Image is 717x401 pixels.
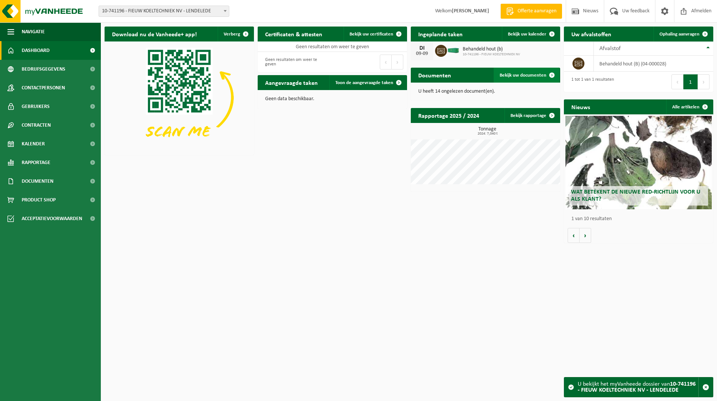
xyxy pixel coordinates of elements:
[22,209,82,228] span: Acceptatievoorwaarden
[22,191,56,209] span: Product Shop
[22,116,51,135] span: Contracten
[578,377,698,397] div: U bekijkt het myVanheede dossier van
[335,80,393,85] span: Toon de aangevraagde taken
[494,68,559,83] a: Bekijk uw documenten
[22,135,45,153] span: Kalender
[415,127,560,136] h3: Tonnage
[22,41,50,60] span: Dashboard
[568,74,614,90] div: 1 tot 1 van 1 resultaten
[452,8,489,14] strong: [PERSON_NAME]
[418,89,553,94] p: U heeft 14 ongelezen document(en).
[105,27,204,41] h2: Download nu de Vanheede+ app!
[500,73,546,78] span: Bekijk uw documenten
[99,6,229,17] span: 10-741196 - FIEUW KOELTECHNIEK NV - LENDELEDE
[22,78,65,97] span: Contactpersonen
[564,27,619,41] h2: Uw afvalstoffen
[564,99,597,114] h2: Nieuws
[415,45,429,51] div: DI
[500,4,562,19] a: Offerte aanvragen
[265,96,400,102] p: Geen data beschikbaar.
[463,52,520,57] span: 10-741196 - FIEUW KOELTECHNIEK NV
[571,216,710,222] p: 1 van 10 resultaten
[258,75,325,90] h2: Aangevraagde taken
[415,51,429,56] div: 09-09
[599,46,621,52] span: Afvalstof
[22,172,53,191] span: Documenten
[415,132,560,136] span: 2024: 7,040 t
[666,99,713,114] a: Alle artikelen
[99,6,229,16] span: 10-741196 - FIEUW KOELTECHNIEK NV - LENDELEDE
[411,108,487,123] h2: Rapportage 2025 / 2024
[683,74,698,89] button: 1
[516,7,558,15] span: Offerte aanvragen
[505,108,559,123] a: Bekijk rapportage
[568,228,580,243] button: Vorige
[463,46,520,52] span: Behandeld hout (b)
[392,55,403,70] button: Next
[105,41,254,154] img: Download de VHEPlus App
[447,47,460,53] img: HK-XC-30-GN-00
[508,32,546,37] span: Bekijk uw kalender
[261,54,329,70] div: Geen resultaten om weer te geven
[411,27,470,41] h2: Ingeplande taken
[411,68,459,82] h2: Documenten
[329,75,406,90] a: Toon de aangevraagde taken
[22,153,50,172] span: Rapportage
[502,27,559,41] a: Bekijk uw kalender
[594,56,713,72] td: behandeld hout (B) (04-000028)
[578,381,696,393] strong: 10-741196 - FIEUW KOELTECHNIEK NV - LENDELEDE
[258,27,330,41] h2: Certificaten & attesten
[671,74,683,89] button: Previous
[659,32,699,37] span: Ophaling aanvragen
[22,22,45,41] span: Navigatie
[22,60,65,78] span: Bedrijfsgegevens
[22,97,50,116] span: Gebruikers
[565,116,712,209] a: Wat betekent de nieuwe RED-richtlijn voor u als klant?
[698,74,710,89] button: Next
[580,228,591,243] button: Volgende
[380,55,392,70] button: Previous
[224,32,240,37] span: Verberg
[218,27,253,41] button: Verberg
[571,189,700,202] span: Wat betekent de nieuwe RED-richtlijn voor u als klant?
[350,32,393,37] span: Bekijk uw certificaten
[344,27,406,41] a: Bekijk uw certificaten
[654,27,713,41] a: Ophaling aanvragen
[258,41,407,52] td: Geen resultaten om weer te geven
